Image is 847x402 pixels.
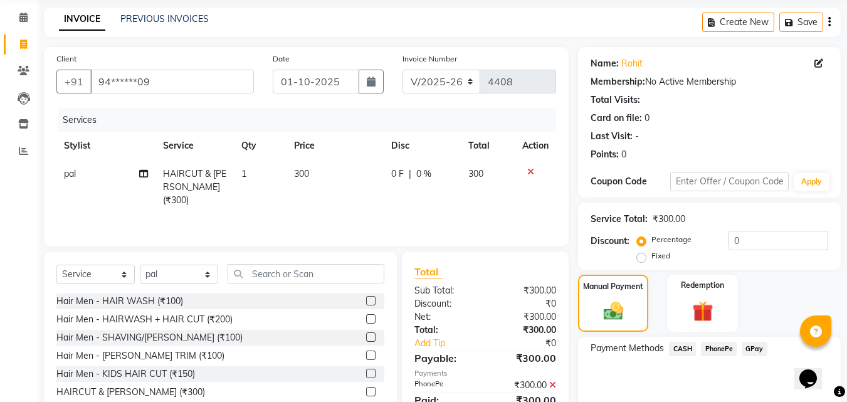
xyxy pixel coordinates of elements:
[701,342,737,356] span: PhonePe
[416,167,431,181] span: 0 %
[391,167,404,181] span: 0 F
[120,13,209,24] a: PREVIOUS INVOICES
[414,368,556,379] div: Payments
[405,351,485,366] div: Payable:
[591,235,629,248] div: Discount:
[59,8,105,31] a: INVOICE
[644,112,650,125] div: 0
[597,300,629,322] img: _cash.svg
[653,213,685,226] div: ₹300.00
[405,379,485,392] div: PhonePe
[56,295,183,308] div: Hair Men - HAIR WASH (₹100)
[58,108,566,132] div: Services
[670,172,789,191] input: Enter Offer / Coupon Code
[56,132,155,160] th: Stylist
[742,342,767,356] span: GPay
[686,299,720,324] img: _gift.svg
[287,132,384,160] th: Price
[635,130,639,143] div: -
[405,337,498,350] a: Add Tip
[485,284,566,297] div: ₹300.00
[409,167,411,181] span: |
[681,280,724,291] label: Redemption
[591,75,645,88] div: Membership:
[228,264,384,283] input: Search or Scan
[241,168,246,179] span: 1
[651,234,692,245] label: Percentage
[499,337,566,350] div: ₹0
[794,172,829,191] button: Apply
[591,342,664,355] span: Payment Methods
[621,57,643,70] a: Rohit
[794,352,834,389] iframe: chat widget
[273,53,290,65] label: Date
[405,297,485,310] div: Discount:
[163,168,226,206] span: HAIRCUT & [PERSON_NAME] (₹300)
[485,297,566,310] div: ₹0
[591,75,828,88] div: No Active Membership
[485,310,566,324] div: ₹300.00
[591,112,642,125] div: Card on file:
[234,132,287,160] th: Qty
[56,313,233,326] div: Hair Men - HAIRWASH + HAIR CUT (₹200)
[591,175,670,188] div: Coupon Code
[591,213,648,226] div: Service Total:
[485,324,566,337] div: ₹300.00
[621,148,626,161] div: 0
[702,13,774,32] button: Create New
[405,324,485,337] div: Total:
[56,331,243,344] div: Hair Men - SHAVING/[PERSON_NAME] (₹100)
[294,168,309,179] span: 300
[414,265,443,278] span: Total
[56,53,76,65] label: Client
[591,93,640,107] div: Total Visits:
[64,168,76,179] span: pal
[405,310,485,324] div: Net:
[405,284,485,297] div: Sub Total:
[384,132,461,160] th: Disc
[591,148,619,161] div: Points:
[56,349,224,362] div: Hair Men - [PERSON_NAME] TRIM (₹100)
[669,342,696,356] span: CASH
[485,351,566,366] div: ₹300.00
[779,13,823,32] button: Save
[56,386,205,399] div: HAIRCUT & [PERSON_NAME] (₹300)
[155,132,234,160] th: Service
[90,70,254,93] input: Search by Name/Mobile/Email/Code
[515,132,556,160] th: Action
[468,168,483,179] span: 300
[56,368,195,381] div: Hair Men - KIDS HAIR CUT (₹150)
[461,132,515,160] th: Total
[56,70,92,93] button: +91
[485,379,566,392] div: ₹300.00
[583,281,643,292] label: Manual Payment
[651,250,670,262] label: Fixed
[591,57,619,70] div: Name:
[402,53,457,65] label: Invoice Number
[591,130,633,143] div: Last Visit:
